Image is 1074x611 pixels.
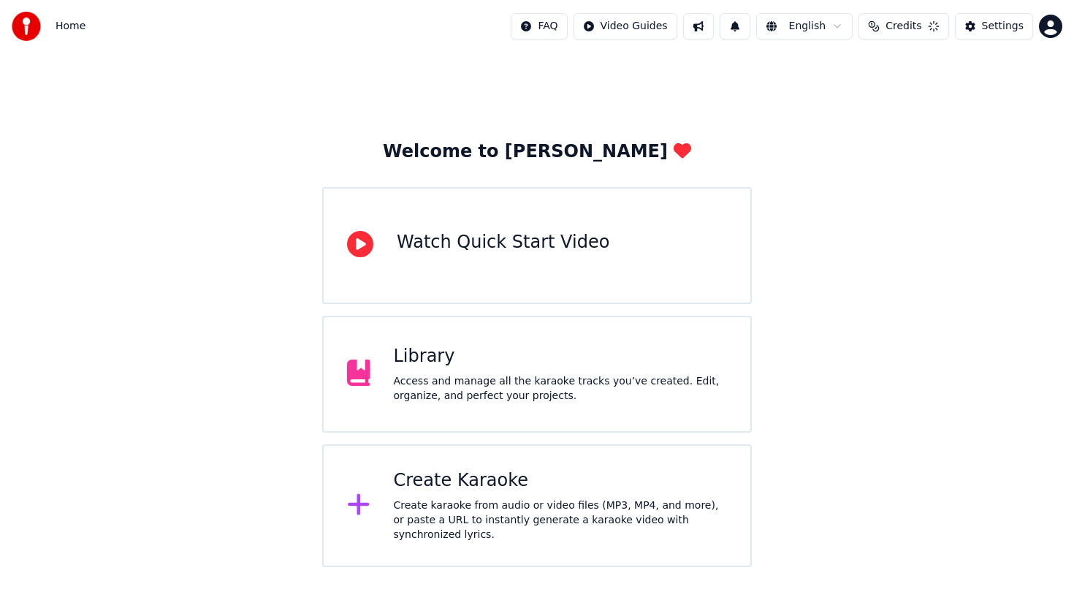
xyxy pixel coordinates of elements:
[886,19,921,34] span: Credits
[56,19,85,34] nav: breadcrumb
[394,498,728,542] div: Create karaoke from audio or video files (MP3, MP4, and more), or paste a URL to instantly genera...
[12,12,41,41] img: youka
[858,13,948,39] button: Credits
[383,140,691,164] div: Welcome to [PERSON_NAME]
[397,231,609,254] div: Watch Quick Start Video
[511,13,567,39] button: FAQ
[394,345,728,368] div: Library
[56,19,85,34] span: Home
[574,13,677,39] button: Video Guides
[394,469,728,493] div: Create Karaoke
[394,374,728,403] div: Access and manage all the karaoke tracks you’ve created. Edit, organize, and perfect your projects.
[955,13,1033,39] button: Settings
[982,19,1024,34] div: Settings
